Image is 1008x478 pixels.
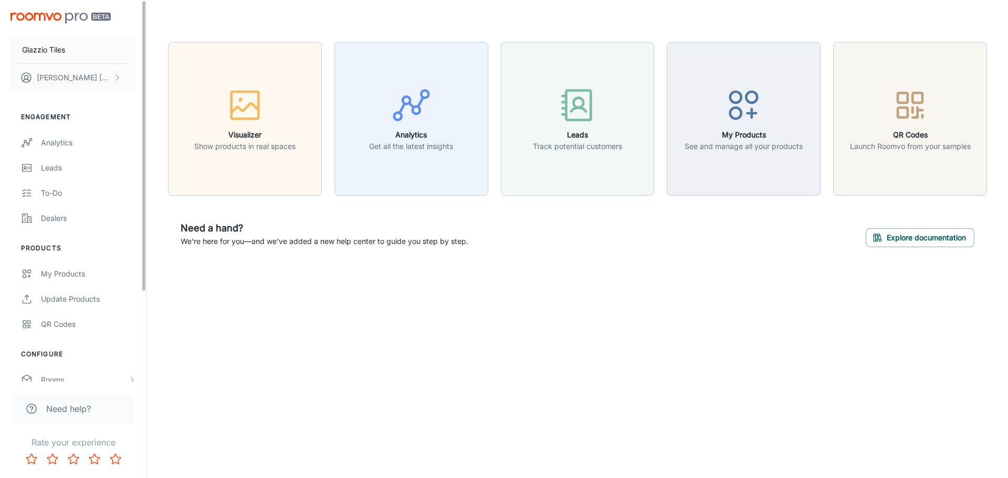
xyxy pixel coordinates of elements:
[181,236,468,247] p: We're here for you—and we've added a new help center to guide you step by step.
[833,42,987,196] button: QR CodesLaunch Roomvo from your samples
[667,113,821,123] a: My ProductsSee and manage all your products
[334,42,488,196] button: AnalyticsGet all the latest insights
[22,44,65,56] p: Glazzio Tiles
[168,42,322,196] button: VisualizerShow products in real spaces
[501,113,655,123] a: LeadsTrack potential customers
[866,228,974,247] button: Explore documentation
[850,129,971,141] h6: QR Codes
[41,293,136,305] div: Update Products
[37,72,111,83] p: [PERSON_NAME] [PERSON_NAME]
[369,141,453,152] p: Get all the latest insights
[369,129,453,141] h6: Analytics
[866,231,974,242] a: Explore documentation
[667,42,821,196] button: My ProductsSee and manage all your products
[41,137,136,148] div: Analytics
[41,268,136,280] div: My Products
[181,221,468,236] h6: Need a hand?
[685,141,803,152] p: See and manage all your products
[533,141,622,152] p: Track potential customers
[833,113,987,123] a: QR CodesLaunch Roomvo from your samples
[41,213,136,224] div: Dealers
[10,36,136,63] button: Glazzio Tiles
[10,13,111,24] img: Roomvo PRO Beta
[501,42,655,196] button: LeadsTrack potential customers
[10,64,136,91] button: [PERSON_NAME] [PERSON_NAME]
[41,187,136,199] div: To-do
[41,162,136,174] div: Leads
[533,129,622,141] h6: Leads
[194,141,296,152] p: Show products in real spaces
[334,113,488,123] a: AnalyticsGet all the latest insights
[685,129,803,141] h6: My Products
[194,129,296,141] h6: Visualizer
[850,141,971,152] p: Launch Roomvo from your samples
